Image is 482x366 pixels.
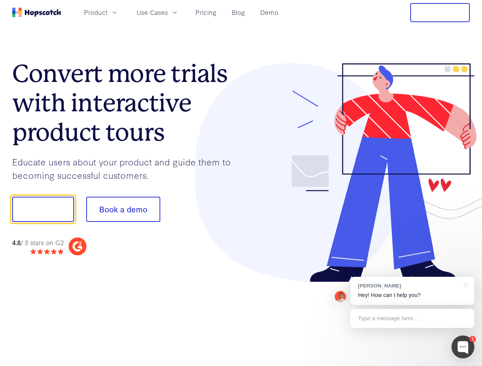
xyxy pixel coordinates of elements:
a: Pricing [192,6,219,19]
button: Show me! [12,197,74,222]
button: Book a demo [86,197,160,222]
div: [PERSON_NAME] [358,282,459,289]
a: Demo [257,6,281,19]
a: Blog [229,6,248,19]
p: Educate users about your product and guide them to becoming successful customers. [12,155,241,181]
span: Use Cases [137,8,168,17]
div: / 5 stars on G2 [12,238,64,247]
span: Product [84,8,108,17]
div: 1 [469,336,476,342]
button: Use Cases [132,6,183,19]
button: Product [79,6,123,19]
h1: Convert more trials with interactive product tours [12,59,241,147]
strong: 4.8 [12,238,21,247]
div: Type a message here... [350,309,474,328]
img: Mark Spera [335,291,346,302]
button: Free Trial [410,3,470,22]
a: Home [12,8,61,17]
p: Hey! How can I help you? [358,291,467,299]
